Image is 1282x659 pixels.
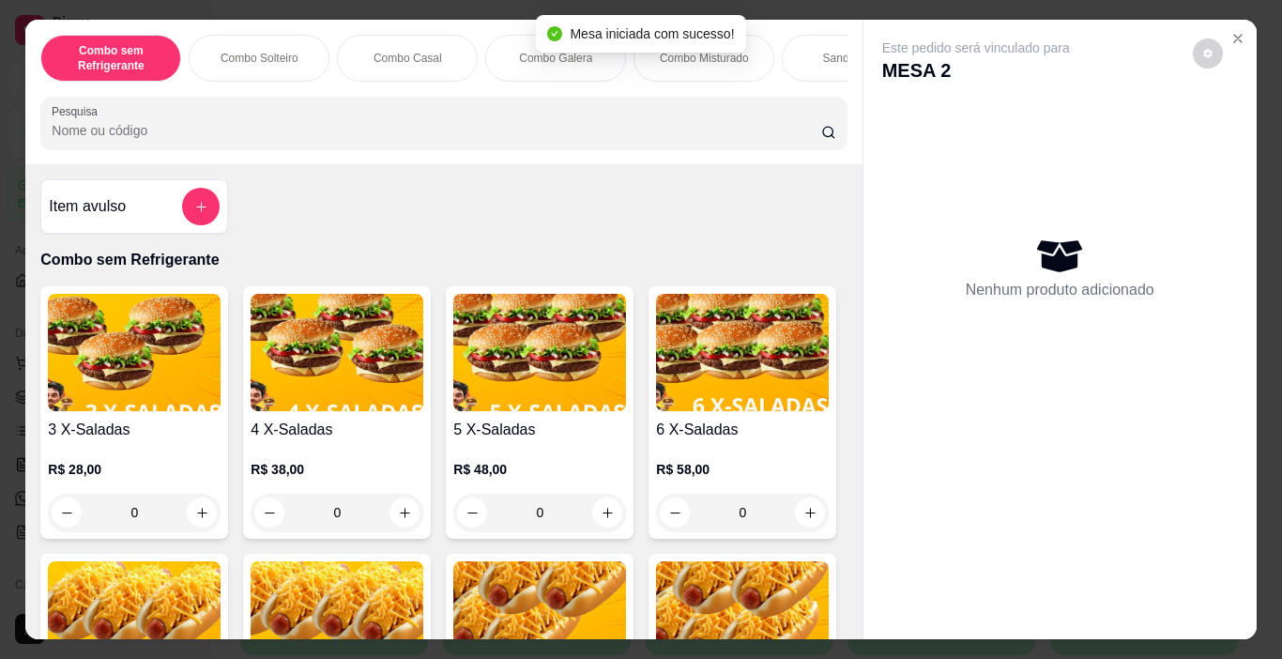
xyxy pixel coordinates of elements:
p: Combo sem Refrigerante [56,43,165,73]
button: decrease-product-quantity [660,498,690,528]
h4: 5 X-Saladas [453,419,626,441]
p: Sanduíches [823,51,882,66]
img: product-image [48,294,221,411]
button: increase-product-quantity [795,498,825,528]
h4: 4 X-Saladas [251,419,423,441]
p: R$ 28,00 [48,460,221,479]
p: Combo Casal [374,51,442,66]
p: R$ 38,00 [251,460,423,479]
img: product-image [453,294,626,411]
p: Combo Misturado [660,51,749,66]
button: decrease-product-quantity [52,498,82,528]
p: R$ 58,00 [656,460,829,479]
p: Nenhum produto adicionado [966,279,1154,301]
p: Este pedido será vinculado para [882,38,1070,57]
button: increase-product-quantity [389,498,420,528]
p: R$ 48,00 [453,460,626,479]
input: Pesquisa [52,121,821,140]
img: product-image [251,294,423,411]
button: decrease-product-quantity [457,498,487,528]
p: Combo sem Refrigerante [40,249,847,271]
button: decrease-product-quantity [1193,38,1223,69]
button: decrease-product-quantity [254,498,284,528]
p: Combo Solteiro [221,51,298,66]
p: MESA 2 [882,57,1070,84]
span: Mesa iniciada com sucesso! [570,26,734,41]
button: add-separate-item [182,188,220,225]
p: Combo Galera [519,51,592,66]
label: Pesquisa [52,103,104,119]
button: Close [1223,23,1253,54]
span: check-circle [547,26,562,41]
button: increase-product-quantity [592,498,622,528]
img: product-image [656,294,829,411]
h4: 3 X-Saladas [48,419,221,441]
h4: 6 X-Saladas [656,419,829,441]
button: increase-product-quantity [187,498,217,528]
h4: Item avulso [49,195,126,218]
